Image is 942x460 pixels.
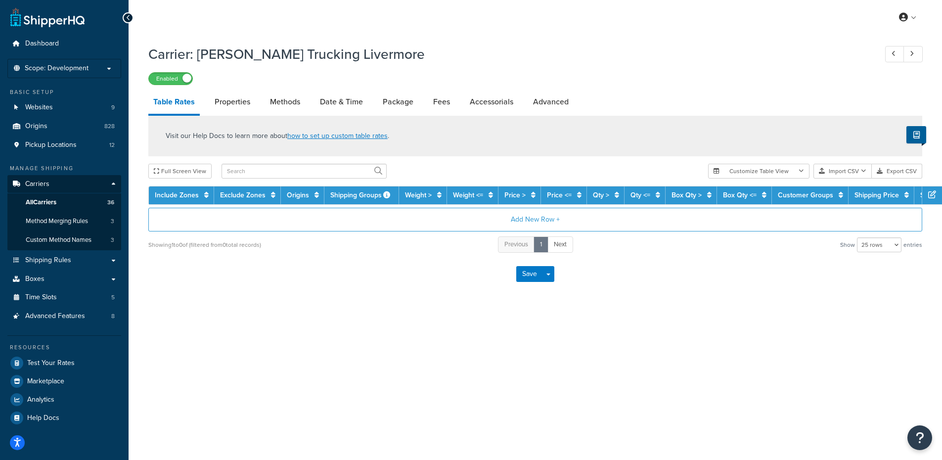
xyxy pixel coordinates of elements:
[7,288,121,307] li: Time Slots
[315,90,368,114] a: Date & Time
[708,164,809,179] button: Customize Table View
[7,288,121,307] a: Time Slots5
[107,198,114,207] span: 36
[25,293,57,302] span: Time Slots
[554,239,567,249] span: Next
[7,98,121,117] a: Websites9
[155,190,199,200] a: Include Zones
[27,359,75,368] span: Test Your Rates
[498,236,535,253] a: Previous
[25,275,45,283] span: Boxes
[149,73,192,85] label: Enabled
[25,256,71,265] span: Shipping Rules
[547,236,573,253] a: Next
[7,136,121,154] li: Pickup Locations
[324,186,399,204] th: Shipping Groups
[7,307,121,325] li: Advanced Features
[26,198,56,207] span: All Carriers
[7,372,121,390] a: Marketplace
[111,236,114,244] span: 3
[25,141,77,149] span: Pickup Locations
[630,190,650,200] a: Qty <=
[885,46,904,62] a: Previous Record
[104,122,115,131] span: 828
[906,126,926,143] button: Show Help Docs
[465,90,518,114] a: Accessorials
[7,117,121,136] a: Origins828
[7,391,121,409] a: Analytics
[148,164,212,179] button: Full Screen View
[504,239,528,249] span: Previous
[7,136,121,154] a: Pickup Locations12
[854,190,899,200] a: Shipping Price
[7,354,121,372] a: Test Your Rates
[405,190,432,200] a: Weight >
[287,131,388,141] a: how to set up custom table rates
[723,190,757,200] a: Box Qty <=
[7,270,121,288] a: Boxes
[7,212,121,230] li: Method Merging Rules
[25,122,47,131] span: Origins
[534,236,548,253] a: 1
[504,190,526,200] a: Price >
[148,208,922,231] button: Add New Row +
[7,35,121,53] a: Dashboard
[7,193,121,212] a: AllCarriers36
[220,190,266,200] a: Exclude Zones
[547,190,572,200] a: Price <=
[26,236,91,244] span: Custom Method Names
[111,103,115,112] span: 9
[7,175,121,193] a: Carriers
[872,164,922,179] button: Export CSV
[26,217,88,226] span: Method Merging Rules
[210,90,255,114] a: Properties
[222,164,387,179] input: Search
[7,251,121,270] a: Shipping Rules
[109,141,115,149] span: 12
[7,212,121,230] a: Method Merging Rules3
[840,238,855,252] span: Show
[903,46,923,62] a: Next Record
[25,40,59,48] span: Dashboard
[593,190,609,200] a: Qty >
[7,88,121,96] div: Basic Setup
[287,190,309,200] a: Origins
[903,238,922,252] span: entries
[25,312,85,321] span: Advanced Features
[166,131,389,141] p: Visit our Help Docs to learn more about .
[813,164,872,179] button: Import CSV
[27,414,59,422] span: Help Docs
[528,90,574,114] a: Advanced
[7,98,121,117] li: Websites
[7,409,121,427] a: Help Docs
[27,396,54,404] span: Analytics
[148,45,867,64] h1: Carrier: [PERSON_NAME] Trucking Livermore
[7,343,121,352] div: Resources
[111,217,114,226] span: 3
[778,190,833,200] a: Customer Groups
[7,307,121,325] a: Advanced Features8
[672,190,702,200] a: Box Qty >
[7,231,121,249] a: Custom Method Names3
[148,238,261,252] div: Showing 1 to 0 of (filtered from 0 total records)
[25,103,53,112] span: Websites
[25,180,49,188] span: Carriers
[265,90,305,114] a: Methods
[27,377,64,386] span: Marketplace
[907,425,932,450] button: Open Resource Center
[148,90,200,116] a: Table Rates
[111,312,115,321] span: 8
[7,164,121,173] div: Manage Shipping
[378,90,418,114] a: Package
[7,231,121,249] li: Custom Method Names
[25,64,89,73] span: Scope: Development
[516,266,543,282] button: Save
[7,175,121,250] li: Carriers
[428,90,455,114] a: Fees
